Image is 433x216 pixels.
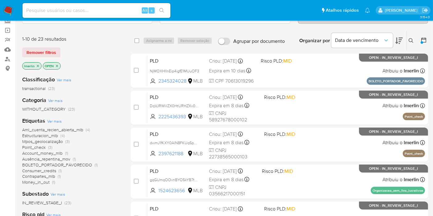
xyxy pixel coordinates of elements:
a: Sair [422,7,428,14]
a: Notificações [365,8,370,13]
span: 3.154.0 [420,14,430,19]
p: leticia.merlin@mercadolivre.com [385,7,420,13]
span: s [151,7,153,13]
span: Atalhos rápidos [326,7,359,14]
span: Alt [142,7,147,13]
input: Pesquise usuários ou casos... [22,6,170,14]
button: search-icon [155,6,168,15]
